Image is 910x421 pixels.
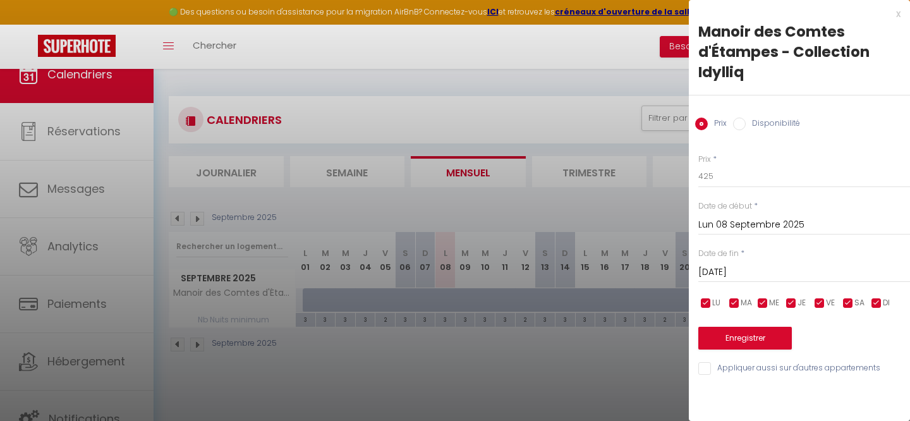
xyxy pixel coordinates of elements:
[769,297,779,309] span: ME
[798,297,806,309] span: JE
[826,297,835,309] span: VE
[698,248,739,260] label: Date de fin
[854,297,864,309] span: SA
[698,200,752,212] label: Date de début
[698,21,901,82] div: Manoir des Comtes d'Étampes - Collection Idylliq
[741,297,752,309] span: MA
[883,297,890,309] span: DI
[708,118,727,131] label: Prix
[746,118,800,131] label: Disponibilité
[689,6,901,21] div: x
[698,154,711,166] label: Prix
[712,297,720,309] span: LU
[698,327,792,350] button: Enregistrer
